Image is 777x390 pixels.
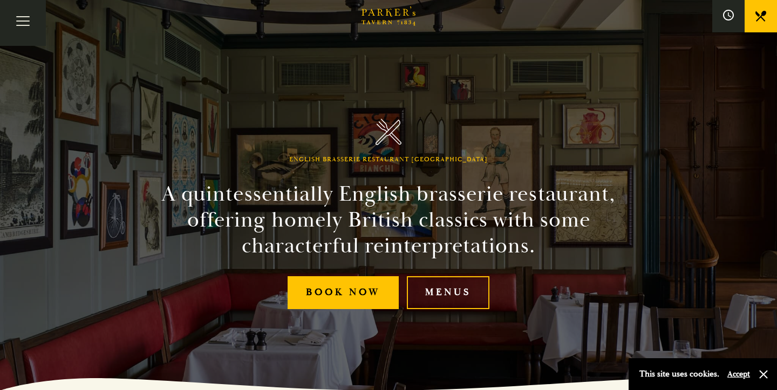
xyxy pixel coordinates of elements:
h2: A quintessentially English brasserie restaurant, offering homely British classics with some chara... [142,181,635,259]
h1: English Brasserie Restaurant [GEOGRAPHIC_DATA] [289,156,488,163]
p: This site uses cookies. [639,366,719,382]
img: Parker's Tavern Brasserie Cambridge [376,119,402,145]
a: Book Now [288,276,399,309]
a: Menus [407,276,489,309]
button: Accept [727,369,750,379]
button: Close and accept [758,369,769,380]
